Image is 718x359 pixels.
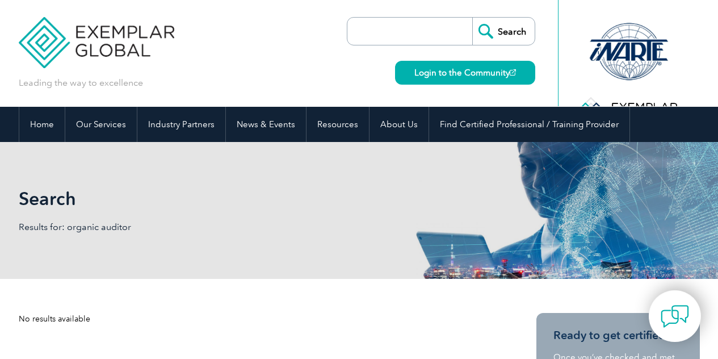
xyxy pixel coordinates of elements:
img: contact-chat.png [661,302,689,331]
h3: Ready to get certified? [553,328,683,343]
p: Results for: organic auditor [19,221,359,233]
a: Resources [306,107,369,142]
p: Leading the way to excellence [19,77,143,89]
h1: Search [19,187,455,210]
img: open_square.png [510,69,516,76]
a: Industry Partners [137,107,225,142]
a: Login to the Community [395,61,535,85]
a: Find Certified Professional / Training Provider [429,107,629,142]
a: Our Services [65,107,137,142]
a: News & Events [226,107,306,142]
a: Home [19,107,65,142]
a: About Us [370,107,429,142]
div: No results available [19,313,496,325]
input: Search [472,18,535,45]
